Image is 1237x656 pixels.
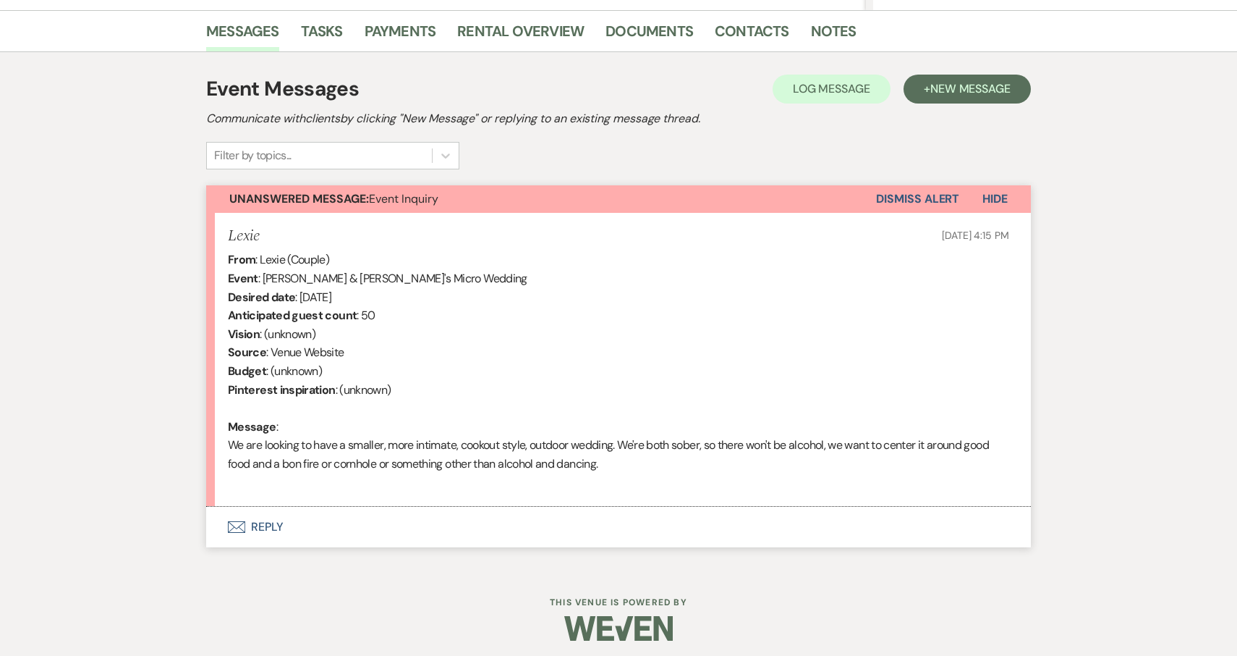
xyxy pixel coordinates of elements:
[715,20,789,51] a: Contacts
[228,271,258,286] b: Event
[301,20,343,51] a: Tasks
[605,20,693,51] a: Documents
[228,308,357,323] b: Anticipated guest count
[228,290,295,305] b: Desired date
[564,603,673,654] img: Weven Logo
[228,419,276,434] b: Message
[206,20,279,51] a: Messages
[228,227,260,245] h5: Lexie
[365,20,436,51] a: Payments
[206,74,359,104] h1: Event Messages
[942,229,1009,242] span: [DATE] 4:15 PM
[228,252,255,267] b: From
[959,185,1031,213] button: Hide
[206,185,876,213] button: Unanswered Message:Event Inquiry
[876,185,959,213] button: Dismiss Alert
[982,191,1008,206] span: Hide
[228,327,260,342] b: Vision
[793,81,870,96] span: Log Message
[228,251,1009,492] div: : Lexie (Couple) : [PERSON_NAME] & [PERSON_NAME]'s Micro Wedding : [DATE] : 50 : (unknown) : Venu...
[773,75,890,104] button: Log Message
[206,110,1031,127] h2: Communicate with clients by clicking "New Message" or replying to an existing message thread.
[228,363,266,379] b: Budget
[229,191,369,206] strong: Unanswered Message:
[228,345,266,360] b: Source
[811,20,856,51] a: Notes
[214,147,292,164] div: Filter by topics...
[904,75,1031,104] button: +New Message
[457,20,584,51] a: Rental Overview
[229,191,438,206] span: Event Inquiry
[206,507,1031,547] button: Reply
[930,81,1011,96] span: New Message
[228,382,336,398] b: Pinterest inspiration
